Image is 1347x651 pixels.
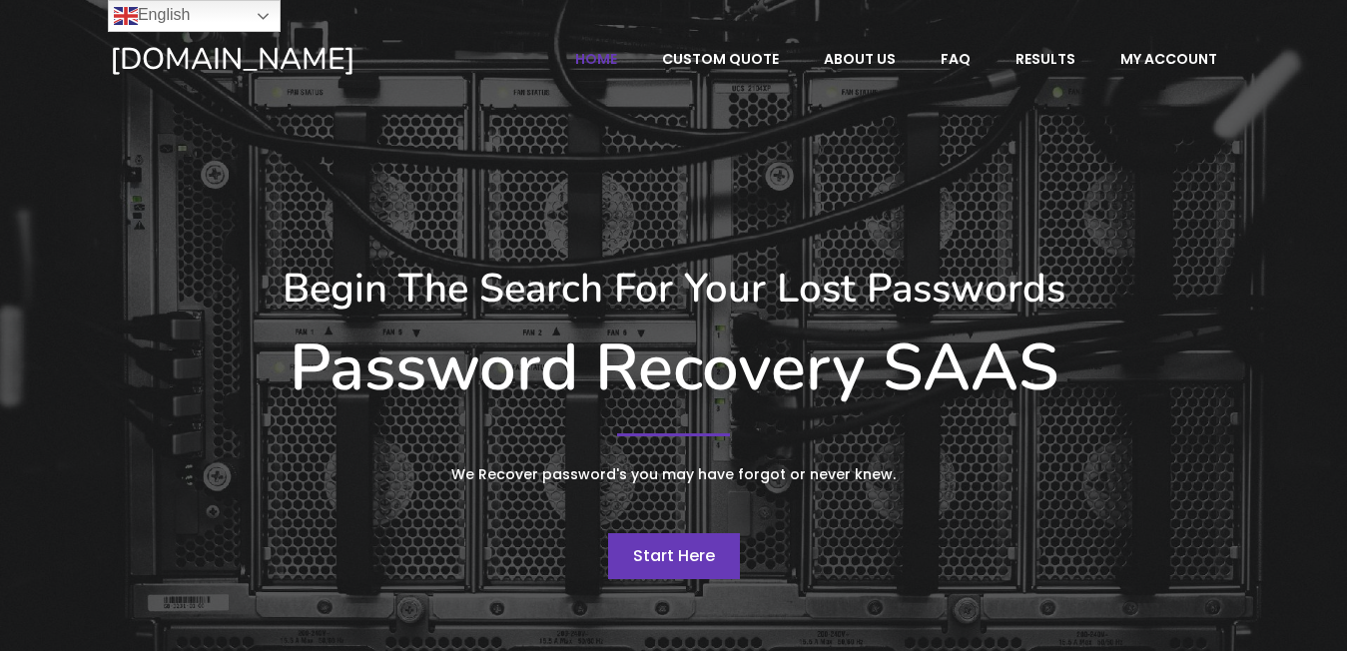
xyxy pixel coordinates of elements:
img: en [114,4,138,28]
p: We Recover password's you may have forgot or never knew. [300,462,1048,487]
a: About Us [803,40,917,78]
span: Custom Quote [662,50,779,68]
span: Start Here [633,544,715,567]
a: Start Here [608,533,740,579]
a: Home [554,40,638,78]
a: Custom Quote [641,40,800,78]
span: FAQ [941,50,971,68]
h1: Password Recovery SAAS [110,329,1238,407]
span: My account [1120,50,1217,68]
span: Results [1015,50,1075,68]
a: FAQ [920,40,992,78]
span: Home [575,50,617,68]
span: About Us [824,50,896,68]
a: [DOMAIN_NAME] [110,40,492,79]
a: Results [995,40,1096,78]
h3: Begin The Search For Your Lost Passwords [110,265,1238,313]
a: My account [1099,40,1238,78]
